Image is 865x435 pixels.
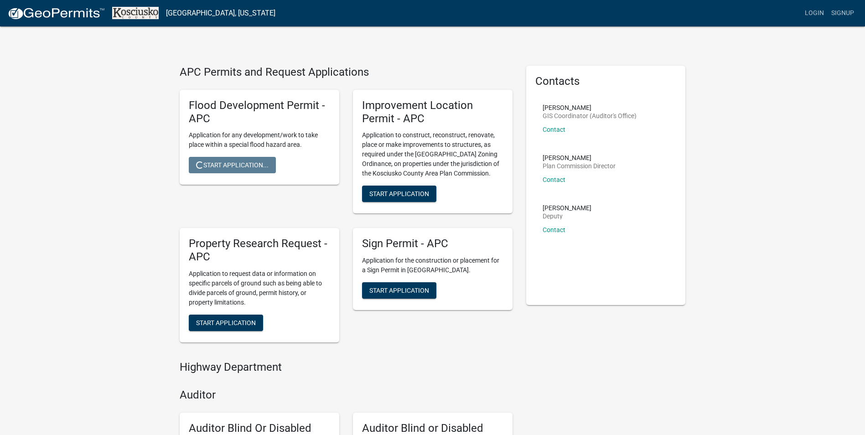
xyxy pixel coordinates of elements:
p: Plan Commission Director [543,163,616,169]
button: Start Application [362,282,436,299]
span: Start Application [369,287,429,294]
h4: APC Permits and Request Applications [180,66,513,79]
p: [PERSON_NAME] [543,104,637,111]
p: Application to request data or information on specific parcels of ground such as being able to di... [189,269,330,307]
h5: Sign Permit - APC [362,237,503,250]
a: Contact [543,176,565,183]
h5: Property Research Request - APC [189,237,330,264]
p: [PERSON_NAME] [543,155,616,161]
button: Start Application [362,186,436,202]
p: [PERSON_NAME] [543,205,591,211]
h5: Auditor Blind Or Disabled [189,422,330,435]
p: Application for the construction or placement for a Sign Permit in [GEOGRAPHIC_DATA]. [362,256,503,275]
p: GIS Coordinator (Auditor's Office) [543,113,637,119]
h5: Flood Development Permit - APC [189,99,330,125]
a: Signup [828,5,858,22]
span: Start Application [196,319,256,326]
button: Start Application [189,315,263,331]
span: Start Application [369,190,429,197]
p: Application to construct, reconstruct, renovate, place or make improvements to structures, as req... [362,130,503,178]
h5: Improvement Location Permit - APC [362,99,503,125]
span: Start Application... [196,161,269,169]
a: [GEOGRAPHIC_DATA], [US_STATE] [166,5,275,21]
p: Deputy [543,213,591,219]
a: Contact [543,226,565,233]
h4: Auditor [180,388,513,402]
p: Application for any development/work to take place within a special flood hazard area. [189,130,330,150]
h4: Highway Department [180,361,513,374]
h5: Contacts [535,75,677,88]
a: Login [801,5,828,22]
a: Contact [543,126,565,133]
button: Start Application... [189,157,276,173]
img: Kosciusko County, Indiana [112,7,159,19]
